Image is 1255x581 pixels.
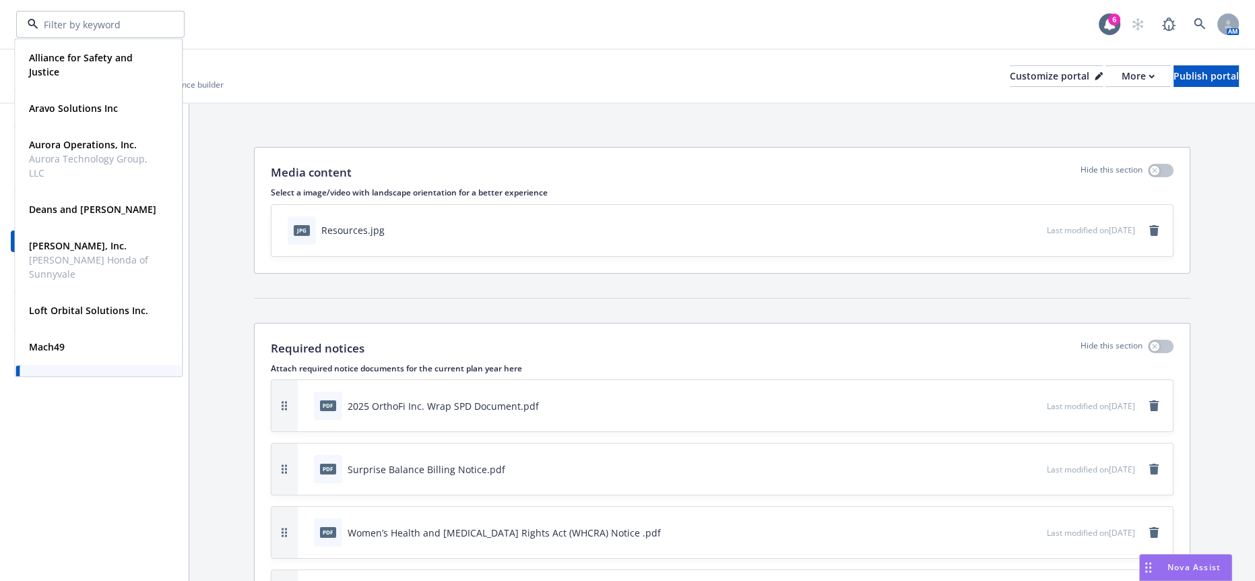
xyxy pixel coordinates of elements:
[1173,65,1239,87] button: Publish portal
[271,363,1173,374] p: Attach required notice documents for the current plan year here
[29,253,165,281] span: [PERSON_NAME] Honda of Sunnyvale
[1010,66,1103,86] div: Customize portal
[29,203,156,216] strong: Deans and [PERSON_NAME]
[1146,524,1162,541] a: remove
[11,185,178,206] a: Benefits
[1047,400,1135,412] span: Last modified on [DATE]
[29,239,127,252] strong: [PERSON_NAME], Inc.
[29,340,65,353] strong: Mach49
[1081,340,1143,357] p: Hide this section
[1140,555,1157,580] div: Drag to move
[1008,526,1019,540] button: download file
[1029,399,1041,413] button: preview file
[1108,13,1120,26] div: 6
[1047,464,1135,475] span: Last modified on [DATE]
[1105,65,1171,87] button: More
[1008,223,1019,237] button: download file
[11,253,178,275] a: FAQs
[1029,526,1041,540] button: preview file
[29,304,148,317] strong: Loft Orbital Solutions Inc.
[1047,224,1135,236] span: Last modified on [DATE]
[1029,223,1041,237] button: preview file
[348,399,539,413] div: 2025 OrthoFi Inc. Wrap SPD Document.pdf
[348,526,661,540] div: Women’s Health and [MEDICAL_DATA] Rights Act (WHCRA) Notice .pdf
[1047,527,1135,539] span: Last modified on [DATE]
[11,208,178,229] a: Team Support
[1146,222,1162,239] a: remove
[1167,561,1221,573] span: Nova Assist
[271,187,1173,198] p: Select a image/video with landscape orientation for a better experience
[29,51,133,78] strong: Alliance for Safety and Justice
[1146,398,1162,414] a: remove
[29,138,137,151] strong: Aurora Operations, Inc.
[1173,66,1239,86] div: Publish portal
[1122,66,1155,86] div: More
[11,162,178,183] a: New Hire and Life Events
[348,462,505,477] div: Surprise Balance Billing Notice.pdf
[1124,11,1151,38] a: Start snowing
[11,120,178,133] div: [GEOGRAPHIC_DATA]
[38,18,157,32] input: Filter by keyword
[1008,462,1019,477] button: download file
[1081,164,1143,181] p: Hide this section
[1010,65,1103,87] button: Customize portal
[271,340,364,357] p: Required notices
[29,102,118,115] strong: Aravo Solutions Inc
[294,225,310,235] span: jpg
[1146,461,1162,477] a: remove
[1029,462,1041,477] button: preview file
[1186,11,1213,38] a: Search
[29,152,165,180] span: Aurora Technology Group, LLC
[1139,554,1232,581] button: Nova Assist
[11,231,178,252] a: Resources
[271,164,352,181] p: Media content
[320,464,336,474] span: pdf
[320,527,336,537] span: pdf
[11,139,178,160] a: Welcome
[320,400,336,410] span: pdf
[1155,11,1182,38] a: Report a Bug
[1008,399,1019,413] button: download file
[321,223,385,237] div: Resources.jpg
